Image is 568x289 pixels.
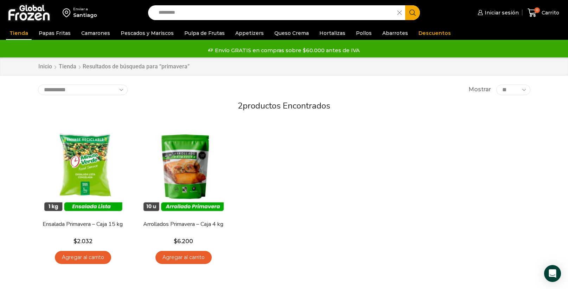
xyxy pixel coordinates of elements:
a: Pescados y Mariscos [117,26,177,40]
a: Appetizers [232,26,267,40]
bdi: 6.200 [174,238,193,245]
span: Mostrar [468,86,491,94]
a: Tienda [58,63,77,71]
span: Iniciar sesión [483,9,519,16]
span: $ [174,238,177,245]
a: Papas Fritas [35,26,74,40]
a: Abarrotes [379,26,411,40]
div: Enviar a [73,7,97,12]
span: Carrito [540,9,559,16]
a: Arrollados Primavera – Caja 4 kg [143,220,224,228]
a: Agregar al carrito: “Ensalada Primavera - Caja 15 kg” [55,251,111,264]
span: 2 [238,100,243,111]
div: Open Intercom Messenger [544,265,561,282]
button: Search button [405,5,420,20]
span: productos encontrados [243,100,330,111]
div: Santiago [73,12,97,19]
a: Hortalizas [316,26,349,40]
bdi: 2.032 [74,238,92,245]
img: address-field-icon.svg [63,7,73,19]
a: Pulpa de Frutas [181,26,228,40]
a: Iniciar sesión [476,6,519,20]
a: Tienda [6,26,32,40]
a: Pollos [352,26,375,40]
h1: Resultados de búsqueda para “primavera” [83,63,190,70]
span: $ [74,238,77,245]
a: Queso Crema [271,26,312,40]
a: 0 Carrito [526,5,561,21]
a: Ensalada Primavera – Caja 15 kg [42,220,123,228]
a: Camarones [78,26,114,40]
span: 0 [534,7,540,13]
a: Inicio [38,63,52,71]
nav: Breadcrumb [38,63,190,71]
a: Descuentos [415,26,454,40]
a: Agregar al carrito: “Arrollados Primavera - Caja 4 kg” [155,251,212,264]
select: Pedido de la tienda [38,85,128,95]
